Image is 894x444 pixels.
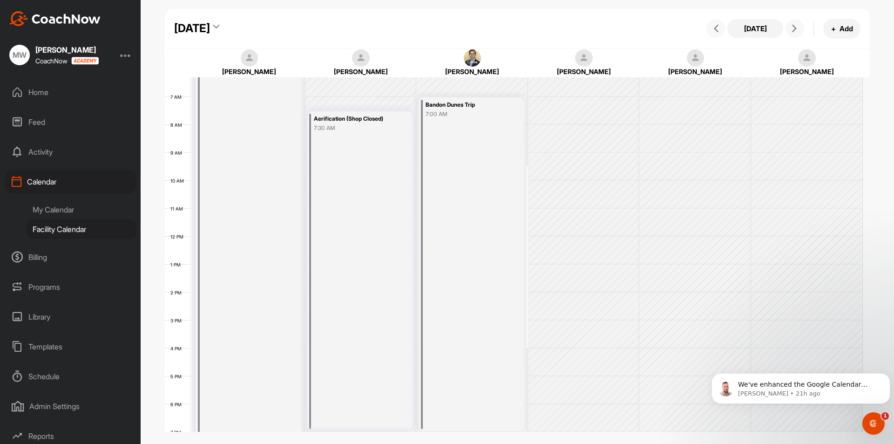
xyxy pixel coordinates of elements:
div: [PERSON_NAME] [761,67,853,76]
div: 11 AM [165,206,192,212]
div: 10 AM [165,178,193,184]
div: Aerification (Shop Closed) [314,114,395,124]
div: [PERSON_NAME] [35,46,99,54]
div: [PERSON_NAME] [315,67,406,76]
div: Activity [5,140,136,164]
div: 3 PM [165,318,191,323]
div: 7:30 AM [314,124,395,132]
div: Billing [5,246,136,269]
img: square_9f5fd7803bd8b30925cdd02c280f4d95.jpg [464,49,481,67]
img: square_default-ef6cabf814de5a2bf16c804365e32c732080f9872bdf737d349900a9daf73cf9.png [241,49,258,67]
div: Calendar [5,170,136,193]
div: 2 PM [165,290,191,295]
div: 9 AM [165,150,191,156]
div: [DATE] [174,20,210,37]
div: Bandon Dunes Trip [426,100,507,110]
div: 6 PM [165,402,191,407]
div: Home [5,81,136,104]
div: MW [9,45,30,65]
div: [PERSON_NAME] [650,67,741,76]
div: 7 AM [165,94,191,100]
iframe: Intercom notifications message [708,354,894,419]
div: 4 PM [165,346,191,351]
div: Admin Settings [5,395,136,418]
span: We've enhanced the Google Calendar integration for a more seamless experience. If you haven't lin... [30,27,169,127]
div: [PERSON_NAME] [538,67,630,76]
div: 7 PM [165,430,190,435]
div: 8 AM [165,122,191,128]
div: Facility Calendar [26,219,136,239]
img: CoachNow acadmey [71,57,99,65]
div: Programs [5,275,136,299]
div: [PERSON_NAME] [203,67,295,76]
img: CoachNow [9,11,101,26]
img: square_default-ef6cabf814de5a2bf16c804365e32c732080f9872bdf737d349900a9daf73cf9.png [575,49,593,67]
div: 12 PM [165,234,193,239]
div: 1 PM [165,262,190,267]
img: square_default-ef6cabf814de5a2bf16c804365e32c732080f9872bdf737d349900a9daf73cf9.png [798,49,816,67]
div: Templates [5,335,136,358]
span: + [831,24,836,34]
div: Schedule [5,365,136,388]
button: [DATE] [727,19,783,38]
div: Feed [5,110,136,134]
div: 5 PM [165,374,191,379]
img: square_default-ef6cabf814de5a2bf16c804365e32c732080f9872bdf737d349900a9daf73cf9.png [687,49,704,67]
div: CoachNow [35,57,99,65]
span: 1 [881,412,889,420]
img: square_default-ef6cabf814de5a2bf16c804365e32c732080f9872bdf737d349900a9daf73cf9.png [352,49,370,67]
div: [PERSON_NAME] [427,67,518,76]
div: 7:00 AM [426,110,507,118]
p: Message from Alex, sent 21h ago [30,36,171,44]
button: +Add [823,19,860,39]
div: Library [5,305,136,328]
iframe: Intercom live chat [862,412,885,435]
div: My Calendar [26,200,136,219]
